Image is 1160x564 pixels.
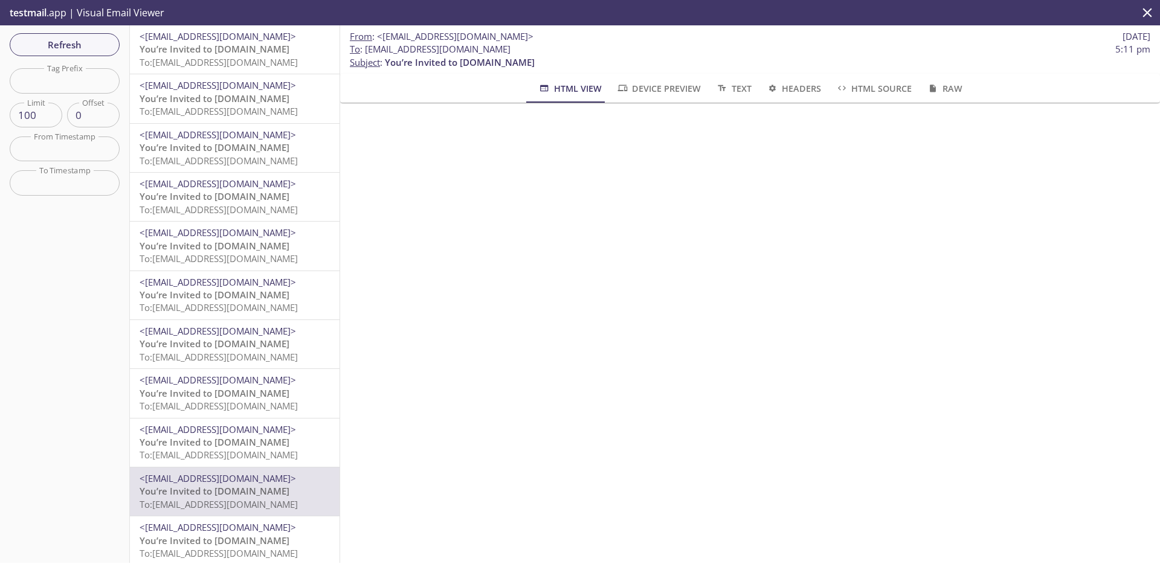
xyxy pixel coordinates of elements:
span: To: [EMAIL_ADDRESS][DOMAIN_NAME] [140,449,298,461]
span: <[EMAIL_ADDRESS][DOMAIN_NAME]> [140,226,296,239]
span: Headers [766,81,821,96]
span: From [350,30,372,42]
span: <[EMAIL_ADDRESS][DOMAIN_NAME]> [140,325,296,337]
span: : [350,30,533,43]
span: To: [EMAIL_ADDRESS][DOMAIN_NAME] [140,301,298,313]
div: <[EMAIL_ADDRESS][DOMAIN_NAME]>You’re Invited to [DOMAIN_NAME]To:[EMAIL_ADDRESS][DOMAIN_NAME] [130,25,340,74]
span: <[EMAIL_ADDRESS][DOMAIN_NAME]> [377,30,533,42]
span: You’re Invited to [DOMAIN_NAME] [140,289,289,301]
span: : [EMAIL_ADDRESS][DOMAIN_NAME] [350,43,511,56]
span: To: [EMAIL_ADDRESS][DOMAIN_NAME] [140,351,298,363]
span: To: [EMAIL_ADDRESS][DOMAIN_NAME] [140,400,298,412]
span: You’re Invited to [DOMAIN_NAME] [140,141,289,153]
div: <[EMAIL_ADDRESS][DOMAIN_NAME]>You’re Invited to [DOMAIN_NAME]To:[EMAIL_ADDRESS][DOMAIN_NAME] [130,222,340,270]
span: You’re Invited to [DOMAIN_NAME] [385,56,535,68]
span: <[EMAIL_ADDRESS][DOMAIN_NAME]> [140,374,296,386]
span: testmail [10,6,47,19]
span: <[EMAIL_ADDRESS][DOMAIN_NAME]> [140,423,296,435]
span: Raw [926,81,962,96]
div: <[EMAIL_ADDRESS][DOMAIN_NAME]>You’re Invited to [DOMAIN_NAME]To:[EMAIL_ADDRESS][DOMAIN_NAME] [130,320,340,368]
span: Subject [350,56,380,68]
span: You’re Invited to [DOMAIN_NAME] [140,534,289,546]
p: : [350,43,1150,69]
span: You’re Invited to [DOMAIN_NAME] [140,240,289,252]
span: To: [EMAIL_ADDRESS][DOMAIN_NAME] [140,105,298,117]
span: You’re Invited to [DOMAIN_NAME] [140,338,289,350]
span: [DATE] [1123,30,1150,43]
div: <[EMAIL_ADDRESS][DOMAIN_NAME]>You’re Invited to [DOMAIN_NAME]To:[EMAIL_ADDRESS][DOMAIN_NAME] [130,467,340,516]
span: To: [EMAIL_ADDRESS][DOMAIN_NAME] [140,203,298,216]
div: <[EMAIL_ADDRESS][DOMAIN_NAME]>You’re Invited to [DOMAIN_NAME]To:[EMAIL_ADDRESS][DOMAIN_NAME] [130,124,340,172]
span: To: [EMAIL_ADDRESS][DOMAIN_NAME] [140,547,298,559]
div: <[EMAIL_ADDRESS][DOMAIN_NAME]>You’re Invited to [DOMAIN_NAME]To:[EMAIL_ADDRESS][DOMAIN_NAME] [130,418,340,467]
span: Text [715,81,751,96]
span: <[EMAIL_ADDRESS][DOMAIN_NAME]> [140,79,296,91]
span: <[EMAIL_ADDRESS][DOMAIN_NAME]> [140,30,296,42]
span: To: [EMAIL_ADDRESS][DOMAIN_NAME] [140,252,298,264]
span: <[EMAIL_ADDRESS][DOMAIN_NAME]> [140,276,296,288]
div: <[EMAIL_ADDRESS][DOMAIN_NAME]>You’re Invited to [DOMAIN_NAME]To:[EMAIL_ADDRESS][DOMAIN_NAME] [130,271,340,319]
span: 5:11 pm [1115,43,1150,56]
span: To: [EMAIL_ADDRESS][DOMAIN_NAME] [140,155,298,167]
span: To: [EMAIL_ADDRESS][DOMAIN_NAME] [140,56,298,68]
span: Device Preview [616,81,701,96]
button: Refresh [10,33,120,56]
span: You’re Invited to [DOMAIN_NAME] [140,43,289,55]
span: <[EMAIL_ADDRESS][DOMAIN_NAME]> [140,178,296,190]
span: To: [EMAIL_ADDRESS][DOMAIN_NAME] [140,498,298,510]
span: <[EMAIL_ADDRESS][DOMAIN_NAME]> [140,129,296,141]
span: <[EMAIL_ADDRESS][DOMAIN_NAME]> [140,472,296,484]
span: HTML View [538,81,601,96]
span: Refresh [19,37,110,53]
span: HTML Source [836,81,912,96]
span: You’re Invited to [DOMAIN_NAME] [140,387,289,399]
div: <[EMAIL_ADDRESS][DOMAIN_NAME]>You’re Invited to [DOMAIN_NAME]To:[EMAIL_ADDRESS][DOMAIN_NAME] [130,74,340,123]
span: <[EMAIL_ADDRESS][DOMAIN_NAME]> [140,521,296,533]
span: You’re Invited to [DOMAIN_NAME] [140,92,289,104]
div: <[EMAIL_ADDRESS][DOMAIN_NAME]>You’re Invited to [DOMAIN_NAME]To:[EMAIL_ADDRESS][DOMAIN_NAME] [130,369,340,417]
span: To [350,43,360,55]
span: You’re Invited to [DOMAIN_NAME] [140,190,289,202]
span: You’re Invited to [DOMAIN_NAME] [140,436,289,448]
span: You’re Invited to [DOMAIN_NAME] [140,485,289,497]
div: <[EMAIL_ADDRESS][DOMAIN_NAME]>You’re Invited to [DOMAIN_NAME]To:[EMAIL_ADDRESS][DOMAIN_NAME] [130,173,340,221]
